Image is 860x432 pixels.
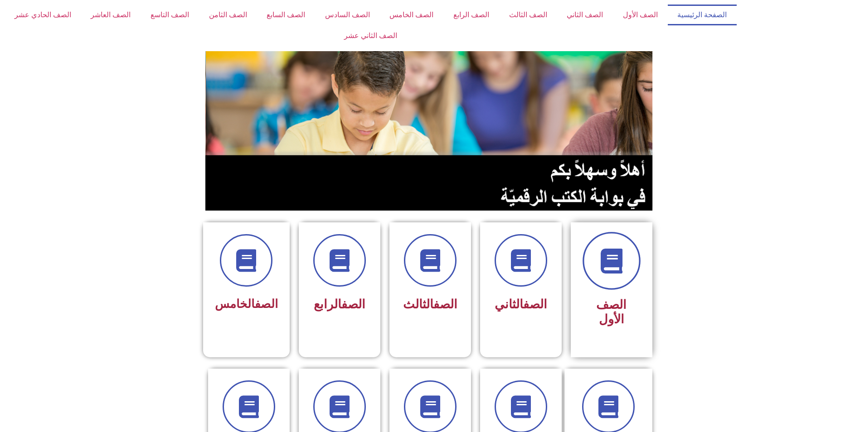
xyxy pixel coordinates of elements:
[380,5,444,25] a: الصف الخامس
[523,297,547,312] a: الصف
[81,5,141,25] a: الصف العاشر
[5,25,737,46] a: الصف الثاني عشر
[141,5,199,25] a: الصف التاسع
[668,5,737,25] a: الصفحة الرئيسية
[199,5,257,25] a: الصف الثامن
[314,297,365,312] span: الرابع
[613,5,668,25] a: الصف الأول
[443,5,499,25] a: الصف الرابع
[341,297,365,312] a: الصف
[596,298,627,326] span: الصف الأول
[5,5,81,25] a: الصف الحادي عشر
[257,5,315,25] a: الصف السابع
[433,297,457,312] a: الصف
[315,5,380,25] a: الصف السادس
[499,5,557,25] a: الصف الثالث
[215,297,278,311] span: الخامس
[403,297,457,312] span: الثالث
[255,297,278,311] a: الصف
[557,5,613,25] a: الصف الثاني
[495,297,547,312] span: الثاني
